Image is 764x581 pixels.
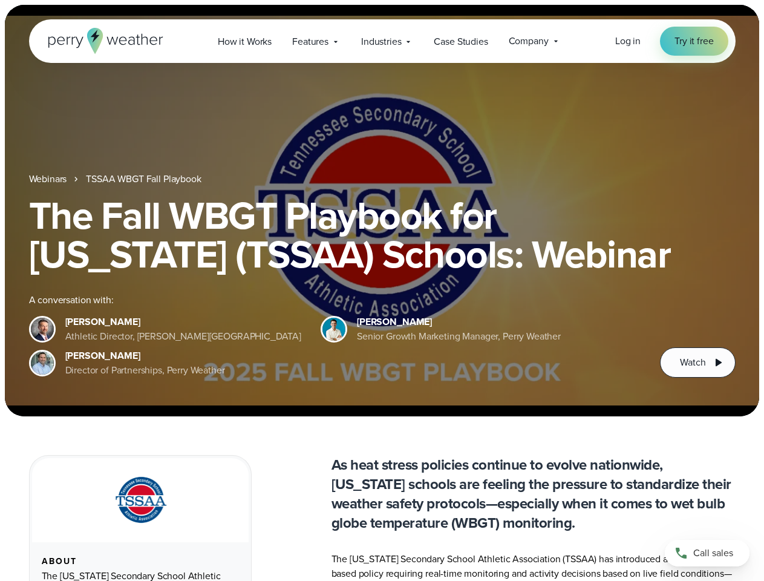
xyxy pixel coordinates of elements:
[65,315,302,329] div: [PERSON_NAME]
[680,355,705,370] span: Watch
[100,473,181,528] img: TSSAA-Tennessee-Secondary-School-Athletic-Association.svg
[357,315,561,329] div: [PERSON_NAME]
[660,27,728,56] a: Try it free
[665,540,749,566] a: Call sales
[434,34,488,49] span: Case Studies
[29,293,641,307] div: A conversation with:
[42,557,239,566] div: About
[509,34,549,48] span: Company
[207,29,282,54] a: How it Works
[218,34,272,49] span: How it Works
[65,329,302,344] div: Athletic Director, [PERSON_NAME][GEOGRAPHIC_DATA]
[674,34,713,48] span: Try it free
[361,34,401,49] span: Industries
[29,172,67,186] a: Webinars
[65,363,225,378] div: Director of Partnerships, Perry Weather
[65,349,225,363] div: [PERSON_NAME]
[29,196,736,274] h1: The Fall WBGT Playbook for [US_STATE] (TSSAA) Schools: Webinar
[86,172,201,186] a: TSSAA WBGT Fall Playbook
[423,29,498,54] a: Case Studies
[31,352,54,375] img: Jeff Wood
[31,318,54,341] img: Brian Wyatt
[322,318,345,341] img: Spencer Patton, Perry Weather
[292,34,328,49] span: Features
[660,347,735,378] button: Watch
[29,172,736,186] nav: Breadcrumb
[693,546,733,560] span: Call sales
[357,329,561,344] div: Senior Growth Marketing Manager, Perry Weather
[615,34,641,48] a: Log in
[331,455,736,533] p: As heat stress policies continue to evolve nationwide, [US_STATE] schools are feeling the pressur...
